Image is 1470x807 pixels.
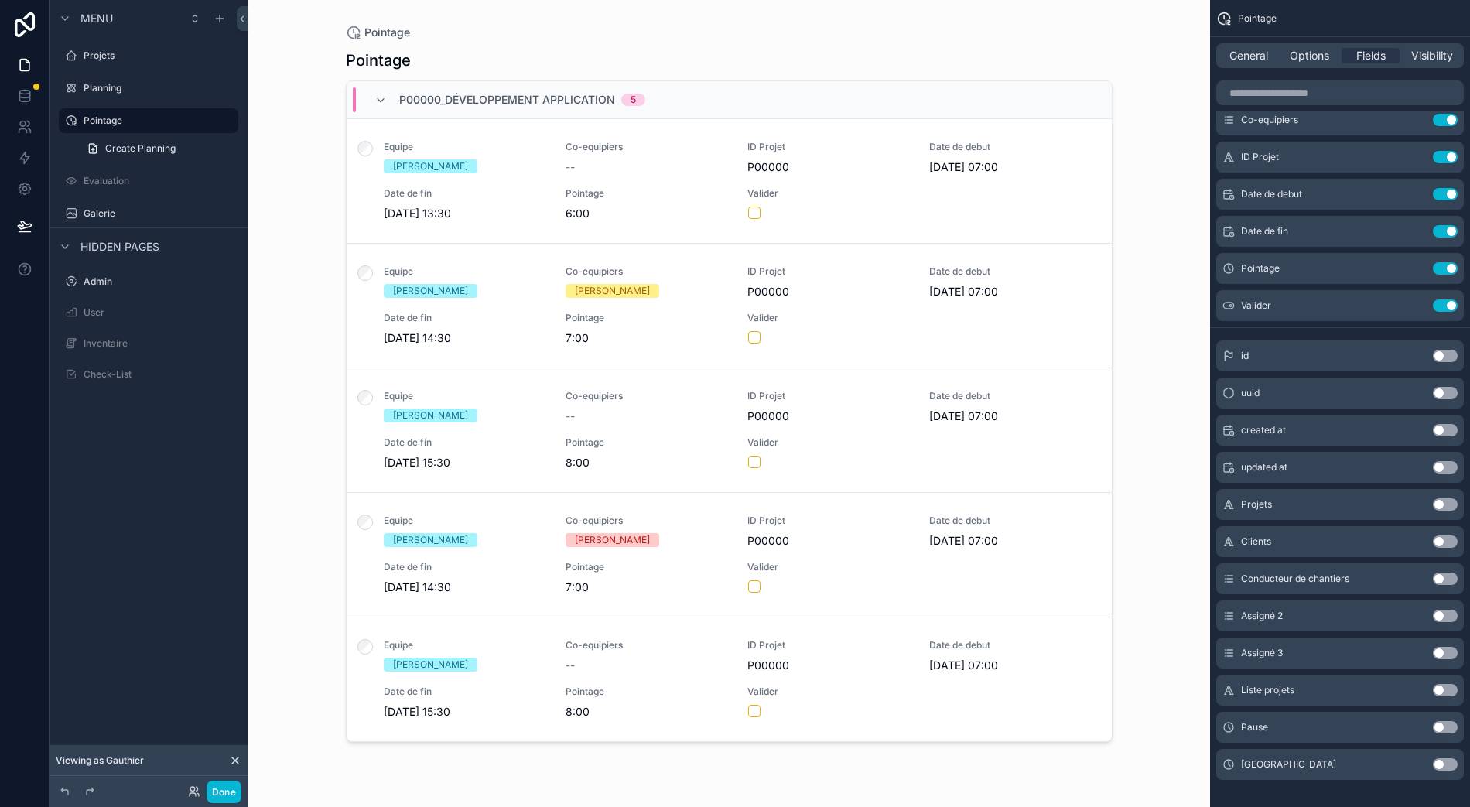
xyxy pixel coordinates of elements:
[84,337,235,350] label: Inventaire
[59,300,238,325] a: User
[84,82,235,94] label: Planning
[1241,151,1279,163] span: ID Projet
[747,265,911,278] span: ID Projet
[747,187,911,200] span: Valider
[929,159,1092,175] span: [DATE] 07:00
[1241,573,1349,585] span: Conducteur de chantiers
[84,275,235,288] label: Admin
[566,187,729,200] span: Pointage
[747,436,911,449] span: Valider
[384,639,547,651] span: Equipe
[347,368,1112,492] a: Equipe[PERSON_NAME]Co-equipiers--ID ProjetP00000Date de debut[DATE] 07:00Date de fin[DATE] 15:30P...
[59,108,238,133] a: Pointage
[566,515,729,527] span: Co-equipiers
[575,533,650,547] div: [PERSON_NAME]
[384,580,547,595] span: [DATE] 14:30
[929,515,1092,527] span: Date de debut
[1241,461,1287,474] span: updated at
[929,141,1092,153] span: Date de debut
[566,455,729,470] span: 8:00
[347,243,1112,368] a: Equipe[PERSON_NAME]Co-equipiers[PERSON_NAME]ID ProjetP00000Date de debut[DATE] 07:00Date de fin[D...
[346,25,410,40] a: Pointage
[566,206,729,221] span: 6:00
[384,206,547,221] span: [DATE] 13:30
[384,141,547,153] span: Equipe
[207,781,241,803] button: Done
[929,409,1092,424] span: [DATE] 07:00
[59,201,238,226] a: Galerie
[59,269,238,294] a: Admin
[1241,188,1302,200] span: Date de debut
[59,169,238,193] a: Evaluation
[1241,262,1280,275] span: Pointage
[384,515,547,527] span: Equipe
[566,580,729,595] span: 7:00
[1241,758,1336,771] span: [GEOGRAPHIC_DATA]
[566,141,729,153] span: Co-equipiers
[105,142,176,155] span: Create Planning
[347,118,1112,243] a: Equipe[PERSON_NAME]Co-equipiers--ID ProjetP00000Date de debut[DATE] 07:00Date de fin[DATE] 13:30P...
[393,159,468,173] div: [PERSON_NAME]
[80,239,159,255] span: Hidden pages
[566,686,729,698] span: Pointage
[393,409,468,422] div: [PERSON_NAME]
[566,639,729,651] span: Co-equipiers
[747,639,911,651] span: ID Projet
[929,390,1092,402] span: Date de debut
[1241,299,1271,312] span: Valider
[364,25,410,40] span: Pointage
[1241,647,1283,659] span: Assigné 3
[384,561,547,573] span: Date de fin
[393,658,468,672] div: [PERSON_NAME]
[1290,48,1329,63] span: Options
[1241,535,1271,548] span: Clients
[566,561,729,573] span: Pointage
[1356,48,1386,63] span: Fields
[393,533,468,547] div: [PERSON_NAME]
[575,284,650,298] div: [PERSON_NAME]
[929,658,1092,673] span: [DATE] 07:00
[747,312,911,324] span: Valider
[59,362,238,387] a: Check-List
[77,136,238,161] a: Create Planning
[566,436,729,449] span: Pointage
[384,686,547,698] span: Date de fin
[747,533,911,549] span: P00000
[59,76,238,101] a: Planning
[59,43,238,68] a: Projets
[1241,225,1288,238] span: Date de fin
[384,187,547,200] span: Date de fin
[1241,721,1268,733] span: Pause
[1229,48,1268,63] span: General
[1241,350,1249,362] span: id
[747,159,911,175] span: P00000
[84,115,229,127] label: Pointage
[1241,498,1272,511] span: Projets
[566,390,729,402] span: Co-equipiers
[59,331,238,356] a: Inventaire
[347,617,1112,741] a: Equipe[PERSON_NAME]Co-equipiers--ID ProjetP00000Date de debut[DATE] 07:00Date de fin[DATE] 15:30P...
[1238,12,1277,25] span: Pointage
[566,265,729,278] span: Co-equipiers
[347,492,1112,617] a: Equipe[PERSON_NAME]Co-equipiers[PERSON_NAME]ID ProjetP00000Date de debut[DATE] 07:00Date de fin[D...
[566,330,729,346] span: 7:00
[399,92,615,108] span: P00000_Développement application
[384,455,547,470] span: [DATE] 15:30
[929,284,1092,299] span: [DATE] 07:00
[384,312,547,324] span: Date de fin
[566,409,575,424] span: --
[747,561,911,573] span: Valider
[384,330,547,346] span: [DATE] 14:30
[747,409,911,424] span: P00000
[84,207,235,220] label: Galerie
[384,390,547,402] span: Equipe
[346,50,411,71] h1: Pointage
[747,515,911,527] span: ID Projet
[384,265,547,278] span: Equipe
[631,94,636,106] div: 5
[1241,114,1298,126] span: Co-equipiers
[929,533,1092,549] span: [DATE] 07:00
[747,686,911,698] span: Valider
[747,284,911,299] span: P00000
[747,390,911,402] span: ID Projet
